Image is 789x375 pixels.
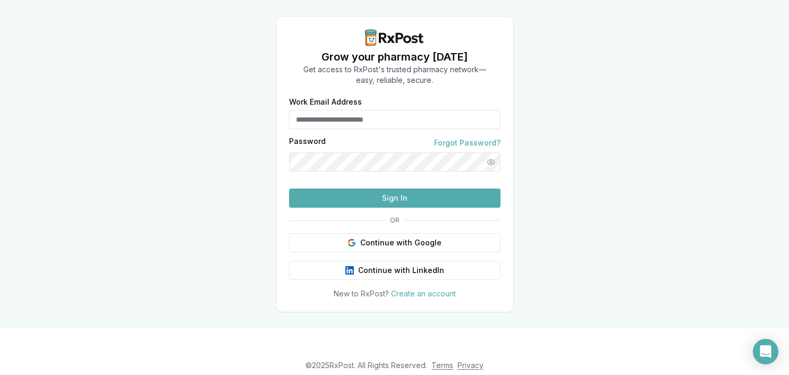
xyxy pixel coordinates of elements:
a: Forgot Password? [434,138,500,148]
label: Password [289,138,326,148]
a: Terms [431,361,453,370]
img: LinkedIn [345,266,354,275]
label: Work Email Address [289,98,500,106]
span: OR [386,216,404,225]
img: Google [347,238,356,247]
button: Continue with Google [289,233,500,252]
div: Open Intercom Messenger [753,339,778,364]
h1: Grow your pharmacy [DATE] [303,49,486,64]
button: Show password [481,152,500,172]
span: New to RxPost? [334,289,389,298]
button: Continue with LinkedIn [289,261,500,280]
a: Create an account [391,289,456,298]
p: Get access to RxPost's trusted pharmacy network— easy, reliable, secure. [303,64,486,86]
img: RxPost Logo [361,29,429,46]
a: Privacy [457,361,483,370]
button: Sign In [289,189,500,208]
